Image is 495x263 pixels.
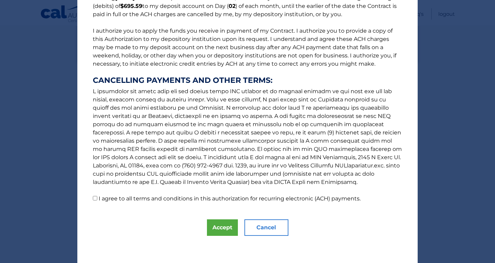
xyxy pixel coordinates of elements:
label: I agree to all terms and conditions in this authorization for recurring electronic (ACH) payments. [99,195,361,202]
button: Accept [207,219,238,236]
strong: CANCELLING PAYMENTS AND OTHER TERMS: [93,76,402,85]
b: 02 [229,3,235,9]
b: $695.59 [120,3,142,9]
button: Cancel [244,219,288,236]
